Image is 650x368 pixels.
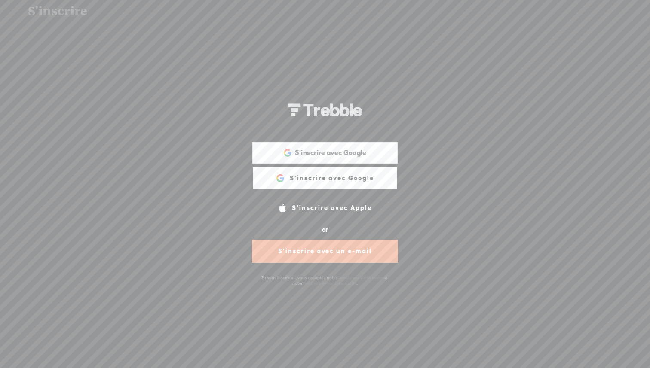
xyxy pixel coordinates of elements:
[250,271,400,290] div: En vous inscrivant, vous acceptez notre et notre .
[252,142,398,164] div: S'inscrire avec Google
[337,275,385,280] a: Conditions d'utilisation
[295,148,367,157] span: S'inscrire avec Google
[322,223,328,237] div: or
[252,240,398,263] a: S'inscrire avec un e-mail
[252,167,398,190] a: S'inscrire avec Google
[303,281,357,286] a: Politique de confidentialité
[252,196,398,219] a: S'inscrire avec Apple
